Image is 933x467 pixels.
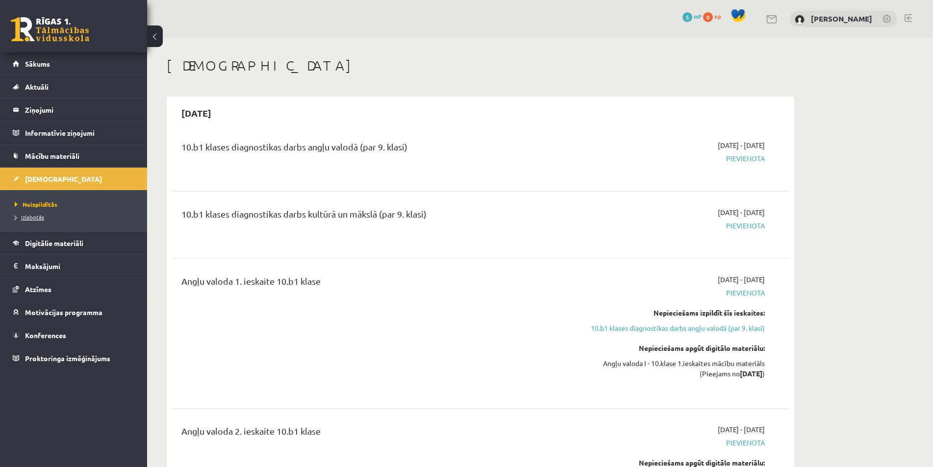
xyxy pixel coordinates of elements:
[714,12,721,20] span: xp
[580,288,765,298] span: Pievienota
[580,153,765,164] span: Pievienota
[13,52,135,75] a: Sākums
[718,140,765,150] span: [DATE] - [DATE]
[13,301,135,323] a: Motivācijas programma
[25,239,83,247] span: Digitālie materiāli
[718,424,765,435] span: [DATE] - [DATE]
[15,213,137,221] a: Izlabotās
[718,274,765,285] span: [DATE] - [DATE]
[682,12,692,22] span: 5
[25,82,49,91] span: Aktuāli
[181,274,565,293] div: Angļu valoda 1. ieskaite 10.b1 klase
[167,57,794,74] h1: [DEMOGRAPHIC_DATA]
[718,207,765,218] span: [DATE] - [DATE]
[13,232,135,254] a: Digitālie materiāli
[13,278,135,300] a: Atzīmes
[181,140,565,158] div: 10.b1 klases diagnostikas darbs angļu valodā (par 9. klasi)
[13,75,135,98] a: Aktuāli
[25,255,135,277] legend: Maksājumi
[181,424,565,442] div: Angļu valoda 2. ieskaite 10.b1 klase
[25,285,51,294] span: Atzīmes
[13,122,135,144] a: Informatīvie ziņojumi
[13,324,135,346] a: Konferences
[15,200,137,209] a: Neizpildītās
[25,331,66,340] span: Konferences
[703,12,726,20] a: 0 xp
[25,98,135,121] legend: Ziņojumi
[580,343,765,353] div: Nepieciešams apgūt digitālo materiālu:
[13,347,135,369] a: Proktoringa izmēģinājums
[811,14,872,24] a: [PERSON_NAME]
[13,168,135,190] a: [DEMOGRAPHIC_DATA]
[15,200,57,208] span: Neizpildītās
[703,12,713,22] span: 0
[580,358,765,379] div: Angļu valoda I - 10.klase 1.ieskaites mācību materiāls (Pieejams no )
[172,101,221,124] h2: [DATE]
[795,15,805,25] img: Kirils Bondarevs
[13,98,135,121] a: Ziņojumi
[682,12,702,20] a: 5 mP
[25,308,102,317] span: Motivācijas programma
[694,12,702,20] span: mP
[580,323,765,333] a: 10.b1 klases diagnostikas darbs angļu valodā (par 9. klasi)
[25,151,79,160] span: Mācību materiāli
[181,207,565,225] div: 10.b1 klases diagnostikas darbs kultūrā un mākslā (par 9. klasi)
[580,221,765,231] span: Pievienota
[580,308,765,318] div: Nepieciešams izpildīt šīs ieskaites:
[580,438,765,448] span: Pievienota
[15,213,44,221] span: Izlabotās
[25,354,110,363] span: Proktoringa izmēģinājums
[11,17,89,42] a: Rīgas 1. Tālmācības vidusskola
[740,369,762,378] strong: [DATE]
[13,255,135,277] a: Maksājumi
[13,145,135,167] a: Mācību materiāli
[25,122,135,144] legend: Informatīvie ziņojumi
[25,174,102,183] span: [DEMOGRAPHIC_DATA]
[25,59,50,68] span: Sākums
